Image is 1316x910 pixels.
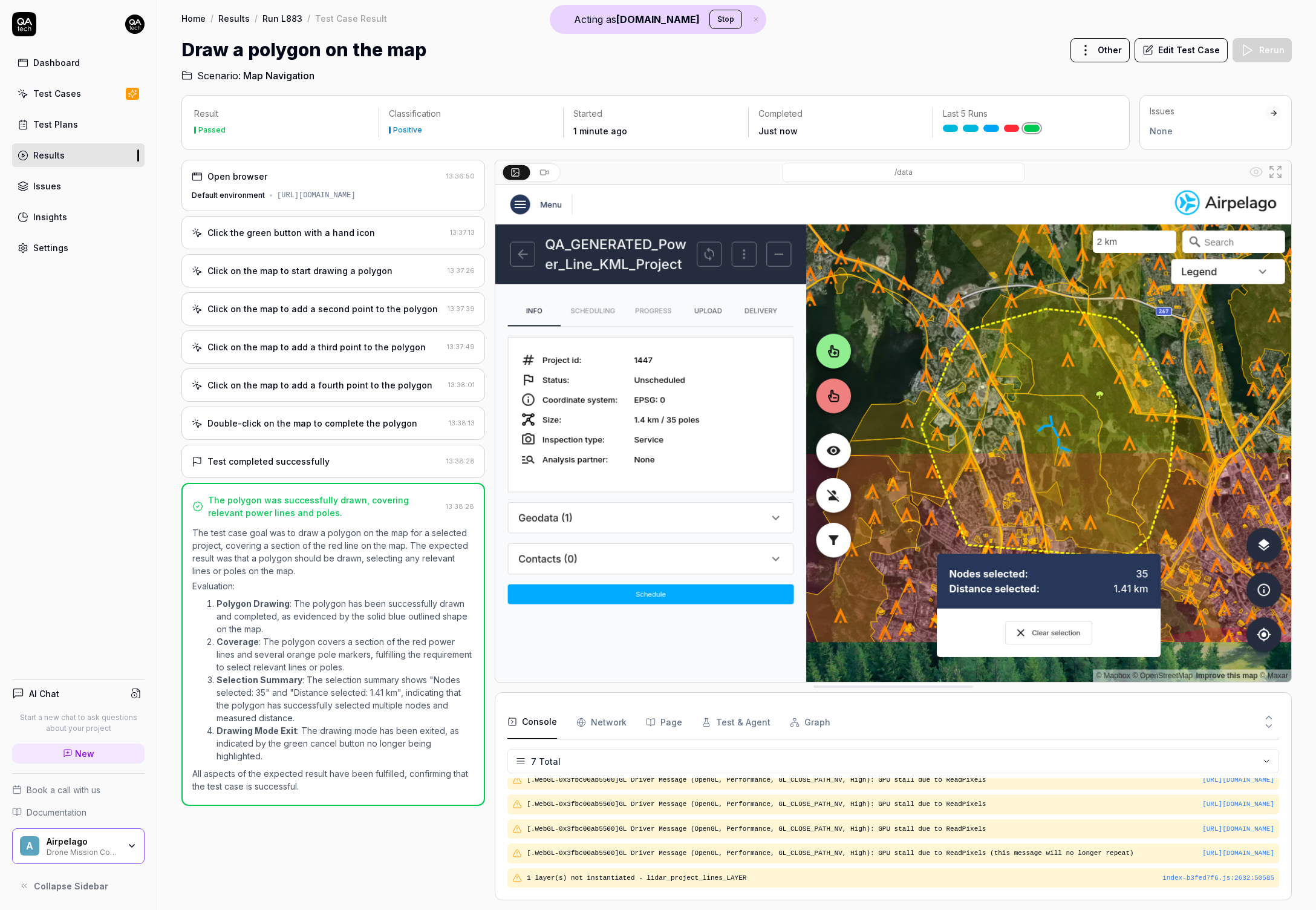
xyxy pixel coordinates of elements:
[1135,38,1228,62] button: Edit Test Case
[217,673,474,724] li: : The selection summary shows "Nodes selected: 35" and "Distance selected: 1.41 km", indicating t...
[207,379,432,391] div: Click on the map to add a fourth point to the polygon
[243,68,314,83] span: Map Navigation
[207,264,393,277] div: Click on the map to start drawing a polygon
[75,747,94,760] span: New
[12,82,145,105] a: Test Cases
[1266,162,1285,182] button: Open in full screen
[207,455,330,468] div: Test completed successfully
[33,211,67,223] div: Insights
[1150,105,1266,117] div: Issues
[448,381,475,389] time: 13:38:01
[790,705,830,739] button: Graph
[527,848,1274,859] pre: [.WebGL-0x3fbc00ab5500]GL Driver Message (OpenGL, Performance, GL_CLOSE_PATH_NV, High): GPU stall...
[217,724,474,762] li: : The drawing mode has been exited, as indicated by the green cancel button no longer being highl...
[47,846,119,856] div: Drone Mission Control
[192,190,265,201] div: Default environment
[446,172,475,180] time: 13:36:50
[315,12,387,24] div: Test Case Result
[207,341,426,353] div: Click on the map to add a third point to the polygon
[450,228,475,237] time: 13:37:13
[12,828,145,865] button: AAirpelagoDrone Mission Control
[1202,775,1274,785] button: [URL][DOMAIN_NAME]
[20,836,39,856] span: A
[12,236,145,260] a: Settings
[1162,873,1274,883] div: index-b3fed7f6.js : 2632 : 50585
[12,51,145,74] a: Dashboard
[217,635,474,673] li: : The polygon covers a section of the red power lines and several orange pole markers, fulfilling...
[12,806,145,819] a: Documentation
[207,417,417,430] div: Double-click on the map to complete the polygon
[217,637,259,647] strong: Coverage
[262,12,302,24] a: Run L883
[217,598,290,609] strong: Polygon Drawing
[758,126,798,136] time: Just now
[12,712,145,734] p: Start a new chat to ask questions about your project
[389,108,553,120] p: Classification
[218,12,250,24] a: Results
[181,68,314,83] a: Scenario:Map Navigation
[447,342,475,351] time: 13:37:49
[573,126,627,136] time: 1 minute ago
[1202,824,1274,834] button: [URL][DOMAIN_NAME]
[646,705,682,739] button: Page
[758,108,923,120] p: Completed
[1246,162,1266,182] button: Show all interative elements
[448,266,475,275] time: 13:37:26
[573,108,738,120] p: Started
[709,10,742,29] button: Stop
[449,419,475,427] time: 13:38:13
[33,180,61,192] div: Issues
[527,824,1274,834] pre: [.WebGL-0x3fbc00ab5500]GL Driver Message (OpenGL, Performance, GL_CLOSE_PATH_NV, High): GPU stall...
[210,12,213,24] div: /
[1202,848,1274,859] button: [URL][DOMAIN_NAME]
[47,836,119,847] div: Airpelago
[192,526,474,577] p: The test case goal was to draw a polygon on the map for a selected project, covering a section of...
[208,494,441,519] div: The polygon was successfully drawn, covering relevant power lines and poles.
[207,303,438,315] div: Click on the map to add a second point to the polygon
[27,806,86,819] span: Documentation
[33,87,81,100] div: Test Cases
[12,113,145,136] a: Test Plans
[207,170,267,183] div: Open browser
[217,597,474,635] li: : The polygon has been successfully drawn and completed, as evidenced by the solid blue outlined ...
[125,15,145,34] img: 7ccf6c19-61ad-4a6c-8811-018b02a1b829.jpg
[195,68,241,83] span: Scenario:
[12,874,145,898] button: Collapse Sidebar
[192,580,474,592] p: Evaluation:
[181,36,426,64] h1: Draw a polygon on the map
[12,744,145,764] a: New
[527,799,1274,810] pre: [.WebGL-0x3fbc00ab5500]GL Driver Message (OpenGL, Performance, GL_CLOSE_PATH_NV, High): GPU stall...
[12,174,145,198] a: Issues
[1070,38,1130,62] button: Other
[277,190,356,201] div: [URL][DOMAIN_NAME]
[29,687,59,700] h4: AI Chat
[448,304,475,313] time: 13:37:39
[527,873,1274,883] pre: 1 layer(s) not instantiated - lidar_project_lines_LAYER
[507,705,557,739] button: Console
[181,12,206,24] a: Home
[307,12,310,24] div: /
[1150,125,1266,137] div: None
[217,725,297,736] strong: Drawing Mode Exit
[1202,799,1274,810] button: [URL][DOMAIN_NAME]
[33,149,65,162] div: Results
[207,226,375,239] div: Click the green button with a hand icon
[217,675,302,685] strong: Selection Summary
[446,502,474,511] time: 13:38:28
[495,185,1291,682] img: Screenshot
[192,767,474,793] p: All aspects of the expected result have been fulfilled, confirming that the test case is successful.
[527,775,1274,785] pre: [.WebGL-0x3fbc00ab5500]GL Driver Message (OpenGL, Performance, GL_CLOSE_PATH_NV, High): GPU stall...
[33,56,80,69] div: Dashboard
[702,705,770,739] button: Test & Agent
[1162,873,1274,883] button: index-b3fed7f6.js:2632:50585
[255,12,258,24] div: /
[33,118,78,131] div: Test Plans
[12,784,145,796] a: Book a call with us
[33,241,68,254] div: Settings
[194,108,369,120] p: Result
[198,126,226,134] div: Passed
